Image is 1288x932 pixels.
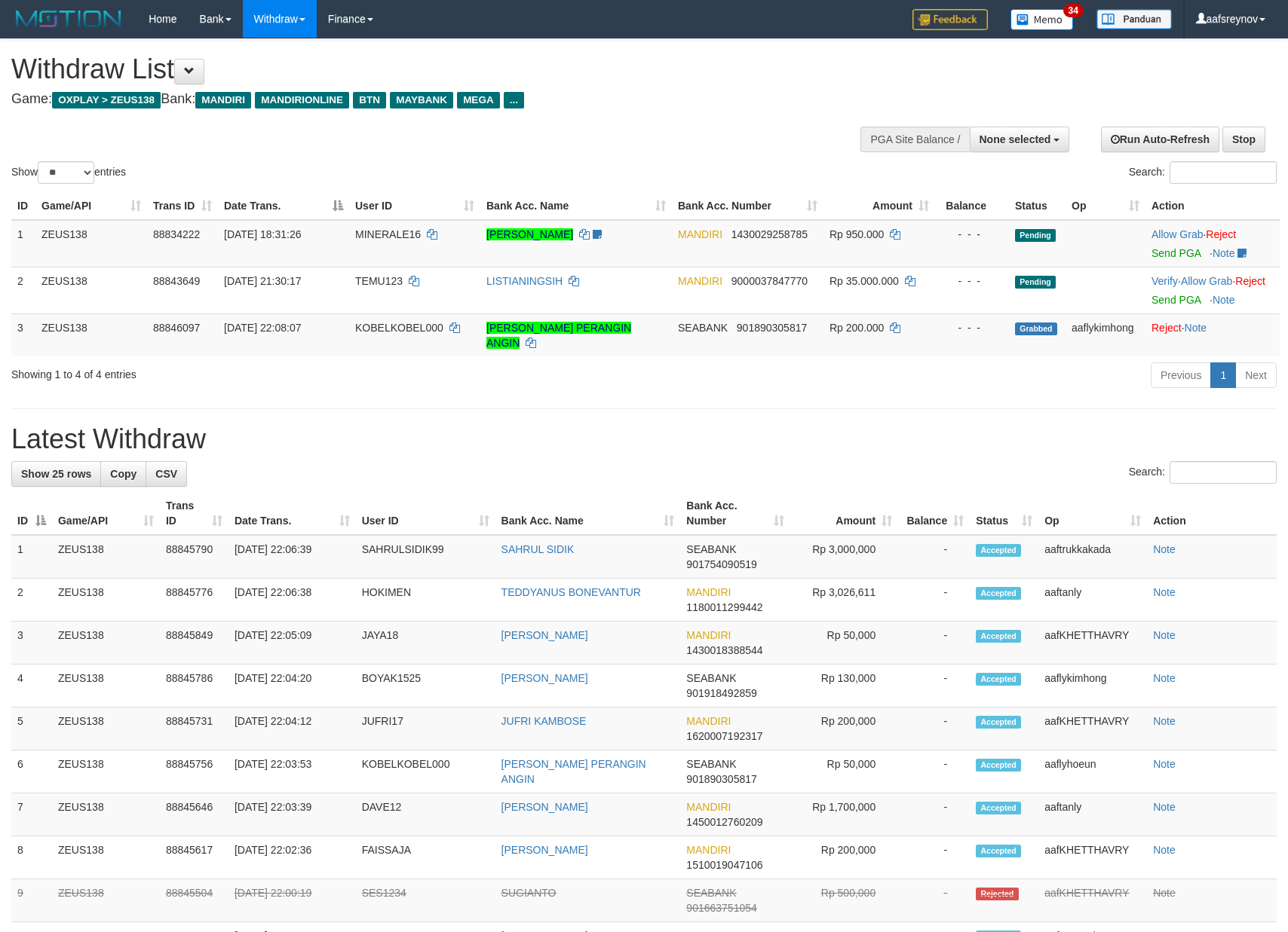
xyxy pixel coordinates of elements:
[790,750,898,793] td: Rp 50,000
[356,622,495,665] td: JAYA18
[1153,629,1176,641] a: Note
[160,492,228,535] th: Trans ID: activate to sort column ascending
[11,535,52,579] td: 1
[1235,275,1265,287] a: Reject
[160,579,228,622] td: 88845776
[353,92,386,108] span: BTN
[356,707,495,750] td: JUFRI17
[790,793,898,836] td: Rp 1,700,000
[457,92,500,108] span: MEGA
[1170,161,1277,184] input: Search:
[912,9,988,30] img: Feedback.jpg
[830,275,899,287] span: Rp 35.000.000
[830,322,884,334] span: Rp 200.000
[35,220,147,267] td: ZEUS138
[898,707,970,750] td: -
[160,665,228,707] td: 88845786
[976,888,1018,900] span: Rejected
[11,361,526,382] div: Showing 1 to 4 of 4 entries
[110,468,136,480] span: Copy
[1038,622,1147,665] td: aafKHETTHAVRY
[1222,127,1265,152] a: Stop
[686,558,756,570] span: Copy 901754090519 to clipboard
[1206,228,1236,240] a: Reject
[976,759,1021,772] span: Accepted
[38,161,94,184] select: Showentries
[155,468,177,480] span: CSV
[52,707,160,750] td: ZEUS138
[976,845,1021,857] span: Accepted
[686,801,731,813] span: MANDIRI
[160,707,228,750] td: 88845731
[355,228,421,240] span: MINERALE16
[790,535,898,579] td: Rp 3,000,000
[790,879,898,922] td: Rp 500,000
[1152,294,1201,306] a: Send PGA
[823,192,935,220] th: Amount: activate to sort column ascending
[678,275,722,287] span: MANDIRI
[100,461,146,487] a: Copy
[686,730,762,742] span: Copy 1620007192317 to clipboard
[790,707,898,750] td: Rp 200,000
[52,579,160,622] td: ZEUS138
[504,92,524,108] span: ...
[1010,9,1074,30] img: Button%20Memo.svg
[737,322,807,334] span: Copy 901890305817 to clipboard
[830,228,884,240] span: Rp 950.000
[686,758,736,770] span: SEABANK
[228,579,356,622] td: [DATE] 22:06:38
[1185,322,1207,334] a: Note
[11,192,35,220] th: ID
[1151,362,1211,388] a: Previous
[35,313,147,356] td: ZEUS138
[160,535,228,579] td: 88845790
[11,161,126,184] label: Show entries
[52,535,160,579] td: ZEUS138
[1066,192,1145,220] th: Op: activate to sort column ascending
[1038,750,1147,793] td: aaflyhoeun
[501,586,641,598] a: TEDDYANUS BONEVANTUR
[1038,836,1147,879] td: aafKHETTHAVRY
[1145,220,1280,267] td: ·
[11,879,52,922] td: 9
[1153,715,1176,727] a: Note
[356,750,495,793] td: KOBELKOBEL000
[21,468,91,480] span: Show 25 rows
[976,673,1021,686] span: Accepted
[686,687,756,699] span: Copy 901918492859 to clipboard
[228,836,356,879] td: [DATE] 22:02:36
[35,267,147,313] td: ZEUS138
[898,492,970,535] th: Balance: activate to sort column ascending
[356,579,495,622] td: HOKIMEN
[501,629,588,641] a: [PERSON_NAME]
[1147,492,1277,535] th: Action
[898,793,970,836] td: -
[160,879,228,922] td: 88845504
[686,672,736,684] span: SEABANK
[52,622,160,665] td: ZEUS138
[1170,461,1277,484] input: Search:
[1235,362,1277,388] a: Next
[686,816,762,828] span: Copy 1450012760209 to clipboard
[1015,229,1056,242] span: Pending
[1015,276,1056,289] span: Pending
[1153,586,1176,598] a: Note
[52,492,160,535] th: Game/API: activate to sort column ascending
[686,902,756,914] span: Copy 901663751054 to clipboard
[1213,294,1235,306] a: Note
[228,750,356,793] td: [DATE] 22:03:53
[790,665,898,707] td: Rp 130,000
[1145,313,1280,356] td: ·
[486,275,563,287] a: LISTIANINGSIH
[1153,543,1176,555] a: Note
[160,750,228,793] td: 88845756
[790,579,898,622] td: Rp 3,026,611
[731,228,808,240] span: Copy 1430029258785 to clipboard
[228,793,356,836] td: [DATE] 22:03:39
[1152,247,1201,259] a: Send PGA
[147,192,218,220] th: Trans ID: activate to sort column ascending
[486,228,573,240] a: [PERSON_NAME]
[52,750,160,793] td: ZEUS138
[356,665,495,707] td: BOYAK1525
[35,192,147,220] th: Game/API: activate to sort column ascending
